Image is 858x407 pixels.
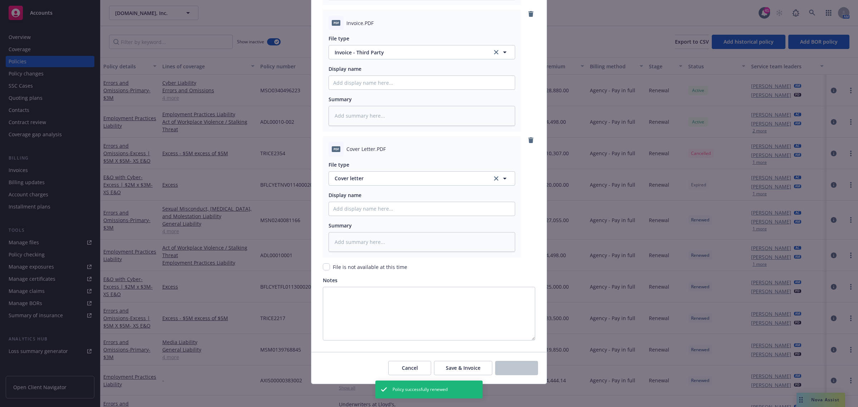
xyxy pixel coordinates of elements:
[329,65,361,72] span: Display name
[329,192,361,198] span: Display name
[402,364,418,371] span: Cancel
[492,174,500,183] a: clear selection
[329,96,352,103] span: Summary
[332,146,340,152] span: PDF
[346,19,374,27] span: Invoice.PDF
[335,175,484,182] span: Cover letter
[329,222,352,229] span: Summary
[333,264,407,270] span: File is not available at this time
[329,45,515,59] button: Invoice - Third Partyclear selection
[393,386,448,393] span: Policy successfully renewed
[332,20,340,25] span: PDF
[323,277,337,284] span: Notes
[329,76,515,89] input: Add display name here...
[335,49,484,56] span: Invoice - Third Party
[492,48,500,57] a: clear selection
[495,361,538,375] button: Save
[346,145,386,153] span: Cover Letter.PDF
[527,136,535,144] a: remove
[434,361,492,375] button: Save & Invoice
[446,364,480,371] span: Save & Invoice
[329,35,349,42] span: File type
[329,202,515,216] input: Add display name here...
[329,161,349,168] span: File type
[527,10,535,18] a: remove
[329,171,515,186] button: Cover letterclear selection
[388,361,431,375] button: Cancel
